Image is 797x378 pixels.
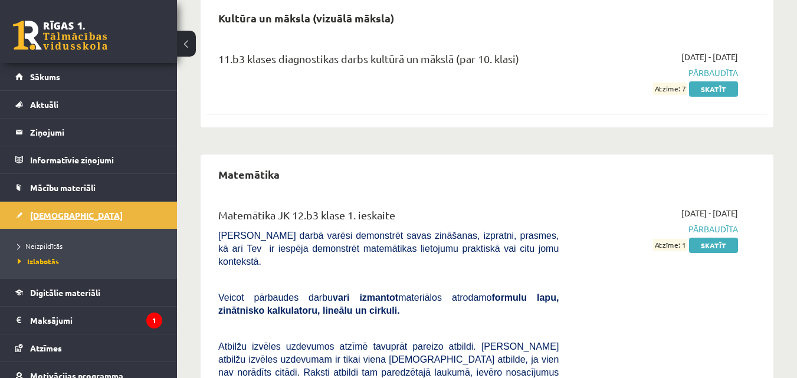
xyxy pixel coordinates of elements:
span: [PERSON_NAME] darbā varēsi demonstrēt savas zināšanas, izpratni, prasmes, kā arī Tev ir iespēja d... [218,231,559,267]
span: Atzīmes [30,343,62,353]
a: Neizpildītās [18,241,165,251]
span: Izlabotās [18,257,59,266]
span: Pārbaudīta [576,223,738,235]
i: 1 [146,313,162,328]
div: Matemātika JK 12.b3 klase 1. ieskaite [218,207,559,229]
span: [DEMOGRAPHIC_DATA] [30,210,123,221]
a: Mācību materiāli [15,174,162,201]
span: [DATE] - [DATE] [681,207,738,219]
span: Neizpildītās [18,241,63,251]
span: Pārbaudīta [576,67,738,79]
a: Rīgas 1. Tālmācības vidusskola [13,21,107,50]
a: Maksājumi1 [15,307,162,334]
legend: Maksājumi [30,307,162,334]
a: Atzīmes [15,334,162,361]
span: Mācību materiāli [30,182,96,193]
legend: Ziņojumi [30,119,162,146]
a: Skatīt [689,238,738,253]
a: [DEMOGRAPHIC_DATA] [15,202,162,229]
span: Digitālie materiāli [30,287,100,298]
span: Aktuāli [30,99,58,110]
a: Aktuāli [15,91,162,118]
span: [DATE] - [DATE] [681,51,738,63]
span: Veicot pārbaudes darbu materiālos atrodamo [218,292,559,315]
h2: Kultūra un māksla (vizuālā māksla) [206,4,406,32]
h2: Matemātika [206,160,291,188]
span: Atzīme: 7 [653,83,687,95]
b: vari izmantot [333,292,398,303]
a: Informatīvie ziņojumi [15,146,162,173]
b: formulu lapu, zinātnisko kalkulatoru, lineālu un cirkuli. [218,292,559,315]
span: Sākums [30,71,60,82]
a: Digitālie materiāli [15,279,162,306]
div: 11.b3 klases diagnostikas darbs kultūrā un mākslā (par 10. klasi) [218,51,559,73]
a: Izlabotās [18,256,165,267]
a: Ziņojumi [15,119,162,146]
a: Sākums [15,63,162,90]
legend: Informatīvie ziņojumi [30,146,162,173]
span: Atzīme: 1 [653,239,687,251]
a: Skatīt [689,81,738,97]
